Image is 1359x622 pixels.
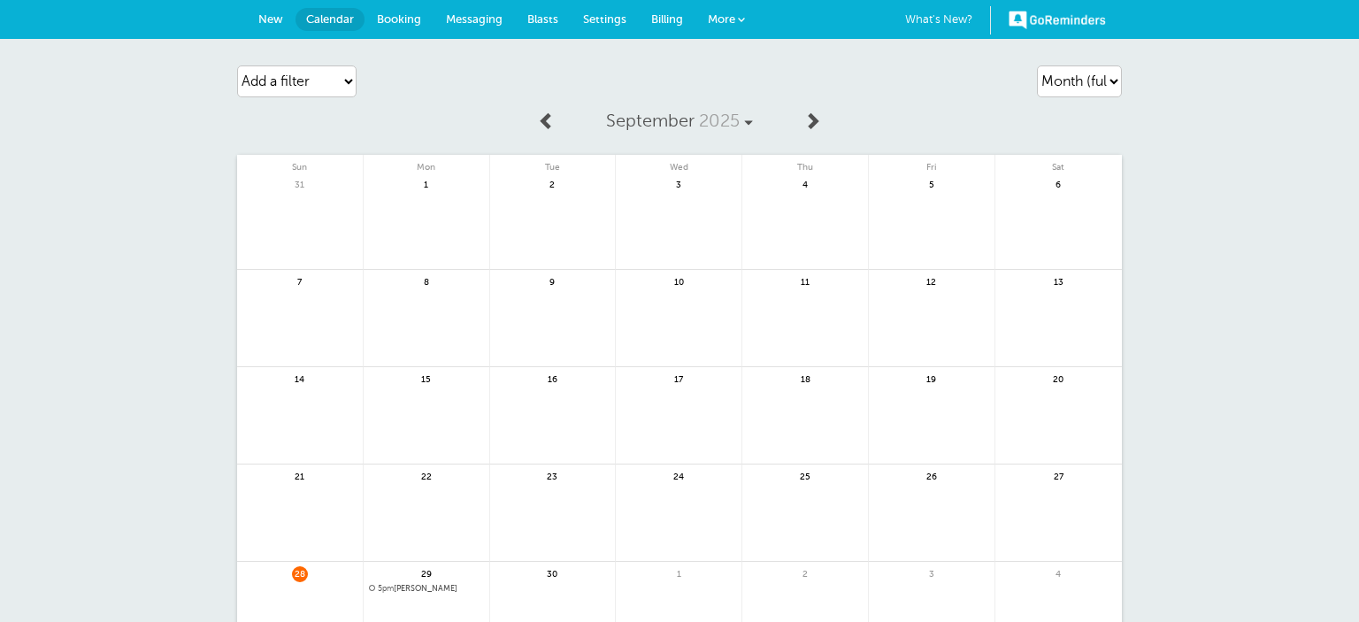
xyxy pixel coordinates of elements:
span: 26 [924,469,940,482]
span: 27 [1050,469,1066,482]
a: 5pm[PERSON_NAME] [369,584,484,594]
span: Fri [869,155,994,173]
span: 22 [418,469,434,482]
span: 3 [671,177,687,190]
span: Stephanie Ochoa [369,584,484,594]
span: 24 [671,469,687,482]
span: 5pm [378,584,394,593]
span: 2 [797,566,813,580]
span: Thu [742,155,868,173]
span: Calendar [306,12,354,26]
span: 17 [671,372,687,385]
span: New [258,12,283,26]
span: Tue [490,155,616,173]
span: 16 [544,372,560,385]
span: 1 [671,566,687,580]
span: Settings [583,12,626,26]
span: Sun [237,155,363,173]
span: 7 [292,274,308,288]
span: 18 [797,372,813,385]
span: Mon [364,155,489,173]
span: 14 [292,372,308,385]
span: 30 [544,566,560,580]
span: 11 [797,274,813,288]
span: 1 [418,177,434,190]
a: What's New? [905,6,991,35]
span: 6 [1050,177,1066,190]
a: September 2025 [565,102,794,141]
span: Booking [377,12,421,26]
span: 3 [924,566,940,580]
span: 20 [1050,372,1066,385]
span: September [606,111,695,131]
span: 25 [797,469,813,482]
span: 31 [292,177,308,190]
a: Calendar [296,8,365,31]
span: 2 [544,177,560,190]
span: 15 [418,372,434,385]
span: 2025 [699,111,740,131]
span: 12 [924,274,940,288]
span: Sat [995,155,1122,173]
span: 4 [1050,566,1066,580]
span: 19 [924,372,940,385]
span: 13 [1050,274,1066,288]
span: Billing [651,12,683,26]
span: 10 [671,274,687,288]
span: Messaging [446,12,503,26]
span: More [708,12,735,26]
span: 28 [292,566,308,580]
span: 9 [544,274,560,288]
span: 23 [544,469,560,482]
span: 21 [292,469,308,482]
span: 8 [418,274,434,288]
span: 29 [418,566,434,580]
span: Wed [616,155,741,173]
span: 4 [797,177,813,190]
span: 5 [924,177,940,190]
span: Blasts [527,12,558,26]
